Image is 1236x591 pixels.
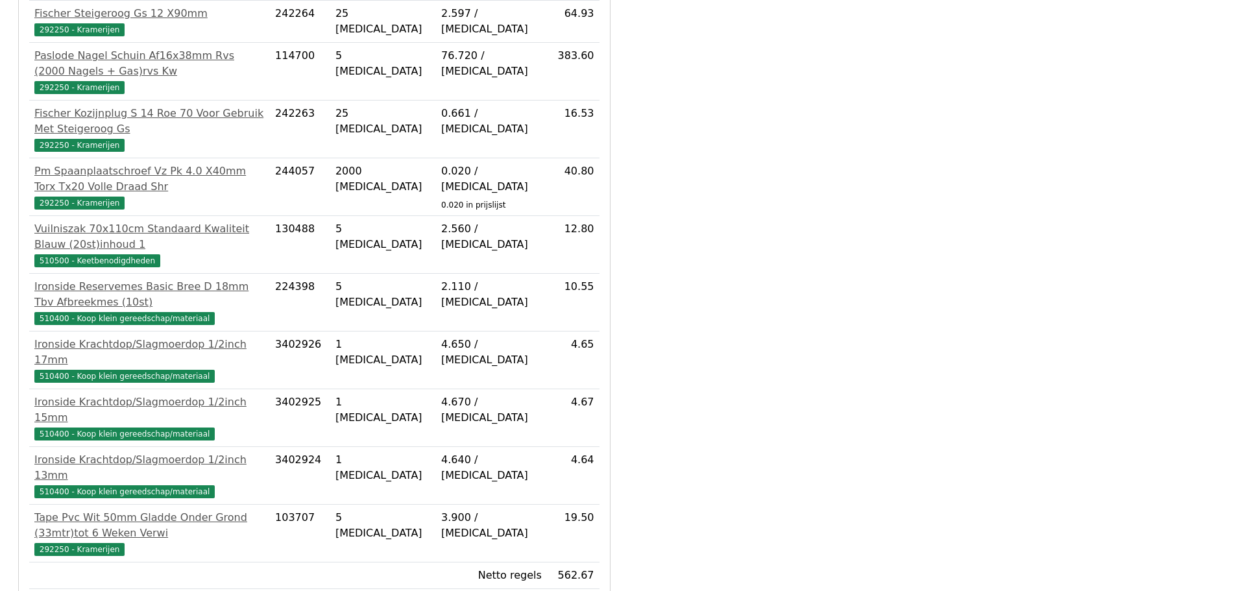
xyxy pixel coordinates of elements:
td: 40.80 [547,158,600,216]
div: 5 [MEDICAL_DATA] [335,510,431,541]
span: 510400 - Koop klein gereedschap/materiaal [34,485,215,498]
td: 3402925 [270,389,330,447]
a: Fischer Steigeroog Gs 12 X90mm292250 - Kramerijen [34,6,265,37]
td: 242264 [270,1,330,43]
td: 4.64 [547,447,600,505]
span: 292250 - Kramerijen [34,543,125,556]
div: 25 [MEDICAL_DATA] [335,6,431,37]
div: Tape Pvc Wit 50mm Gladde Onder Grond (33mtr)tot 6 Weken Verwi [34,510,265,541]
td: 4.65 [547,332,600,389]
span: 510500 - Keetbenodigdheden [34,254,160,267]
div: 4.650 / [MEDICAL_DATA] [441,337,542,368]
a: Tape Pvc Wit 50mm Gladde Onder Grond (33mtr)tot 6 Weken Verwi292250 - Kramerijen [34,510,265,557]
td: 3402924 [270,447,330,505]
div: 25 [MEDICAL_DATA] [335,106,431,137]
span: 292250 - Kramerijen [34,23,125,36]
td: 242263 [270,101,330,158]
span: 292250 - Kramerijen [34,197,125,210]
div: Pm Spaanplaatschroef Vz Pk 4.0 X40mm Torx Tx20 Volle Draad Shr [34,163,265,195]
td: 383.60 [547,43,600,101]
td: 10.55 [547,274,600,332]
sub: 0.020 in prijslijst [441,200,505,210]
a: Vuilniszak 70x110cm Standaard Kwaliteit Blauw (20st)inhoud 1510500 - Keetbenodigdheden [34,221,265,268]
div: 2000 [MEDICAL_DATA] [335,163,431,195]
div: 2.110 / [MEDICAL_DATA] [441,279,542,310]
div: 4.640 / [MEDICAL_DATA] [441,452,542,483]
td: 103707 [270,505,330,562]
a: Ironside Krachtdop/Slagmoerdop 1/2inch 13mm510400 - Koop klein gereedschap/materiaal [34,452,265,499]
div: 5 [MEDICAL_DATA] [335,279,431,310]
div: 1 [MEDICAL_DATA] [335,337,431,368]
div: 2.597 / [MEDICAL_DATA] [441,6,542,37]
td: 114700 [270,43,330,101]
a: Ironside Krachtdop/Slagmoerdop 1/2inch 17mm510400 - Koop klein gereedschap/materiaal [34,337,265,383]
div: 5 [MEDICAL_DATA] [335,48,431,79]
div: Vuilniszak 70x110cm Standaard Kwaliteit Blauw (20st)inhoud 1 [34,221,265,252]
td: 130488 [270,216,330,274]
a: Paslode Nagel Schuin Af16x38mm Rvs (2000 Nagels + Gas)rvs Kw292250 - Kramerijen [34,48,265,95]
a: Ironside Reservemes Basic Bree D 18mm Tbv Afbreekmes (10st)510400 - Koop klein gereedschap/materiaal [34,279,265,326]
div: Ironside Krachtdop/Slagmoerdop 1/2inch 13mm [34,452,265,483]
div: 1 [MEDICAL_DATA] [335,452,431,483]
div: 76.720 / [MEDICAL_DATA] [441,48,542,79]
div: 0.020 / [MEDICAL_DATA] [441,163,542,195]
span: 292250 - Kramerijen [34,139,125,152]
div: 5 [MEDICAL_DATA] [335,221,431,252]
td: 19.50 [547,505,600,562]
span: 292250 - Kramerijen [34,81,125,94]
a: Fischer Kozijnplug S 14 Roe 70 Voor Gebruik Met Steigeroog Gs292250 - Kramerijen [34,106,265,152]
a: Pm Spaanplaatschroef Vz Pk 4.0 X40mm Torx Tx20 Volle Draad Shr292250 - Kramerijen [34,163,265,210]
div: Ironside Reservemes Basic Bree D 18mm Tbv Afbreekmes (10st) [34,279,265,310]
div: 0.661 / [MEDICAL_DATA] [441,106,542,137]
td: 244057 [270,158,330,216]
div: 3.900 / [MEDICAL_DATA] [441,510,542,541]
td: 64.93 [547,1,600,43]
span: 510400 - Koop klein gereedschap/materiaal [34,428,215,440]
span: 510400 - Koop klein gereedschap/materiaal [34,370,215,383]
div: Fischer Steigeroog Gs 12 X90mm [34,6,265,21]
span: 510400 - Koop klein gereedschap/materiaal [34,312,215,325]
td: 16.53 [547,101,600,158]
td: 224398 [270,274,330,332]
td: 3402926 [270,332,330,389]
div: Ironside Krachtdop/Slagmoerdop 1/2inch 15mm [34,394,265,426]
div: Ironside Krachtdop/Slagmoerdop 1/2inch 17mm [34,337,265,368]
div: Fischer Kozijnplug S 14 Roe 70 Voor Gebruik Met Steigeroog Gs [34,106,265,137]
div: 4.670 / [MEDICAL_DATA] [441,394,542,426]
a: Ironside Krachtdop/Slagmoerdop 1/2inch 15mm510400 - Koop klein gereedschap/materiaal [34,394,265,441]
td: 562.67 [547,562,600,589]
div: 2.560 / [MEDICAL_DATA] [441,221,542,252]
div: 1 [MEDICAL_DATA] [335,394,431,426]
td: Netto regels [436,562,547,589]
td: 4.67 [547,389,600,447]
div: Paslode Nagel Schuin Af16x38mm Rvs (2000 Nagels + Gas)rvs Kw [34,48,265,79]
td: 12.80 [547,216,600,274]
